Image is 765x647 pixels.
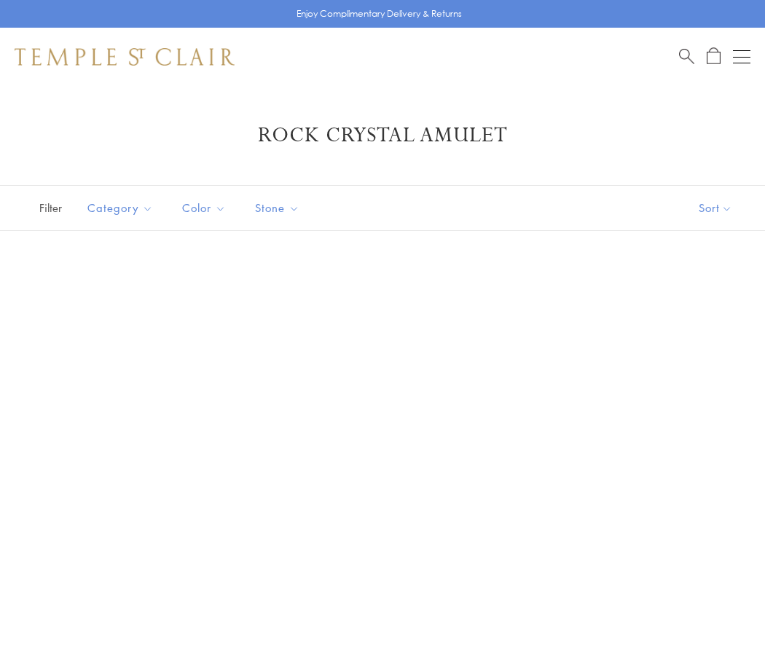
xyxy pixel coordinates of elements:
[733,48,750,66] button: Open navigation
[248,199,310,217] span: Stone
[679,47,694,66] a: Search
[175,199,237,217] span: Color
[666,186,765,230] button: Show sort by
[171,192,237,224] button: Color
[707,47,721,66] a: Open Shopping Bag
[76,192,164,224] button: Category
[15,48,235,66] img: Temple St. Clair
[36,122,729,149] h1: Rock Crystal Amulet
[297,7,462,21] p: Enjoy Complimentary Delivery & Returns
[244,192,310,224] button: Stone
[80,199,164,217] span: Category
